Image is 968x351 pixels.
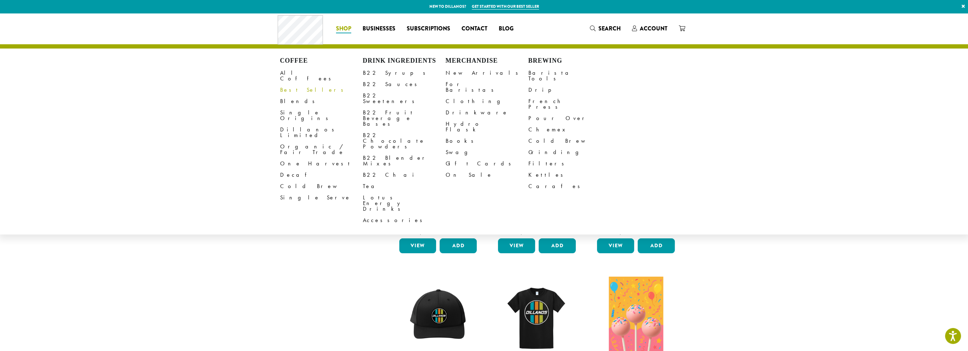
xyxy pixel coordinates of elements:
[446,57,528,65] h4: Merchandise
[446,79,528,96] a: For Baristas
[336,24,351,33] span: Shop
[472,4,539,10] a: Get started with our best seller
[363,107,446,130] a: B22 Fruit Beverage Bases
[528,135,611,147] a: Cold Brew
[280,67,363,84] a: All Coffees
[280,124,363,141] a: Dillanos Limited
[584,23,626,34] a: Search
[528,124,611,135] a: Chemex
[446,169,528,181] a: On Sale
[280,96,363,107] a: Blends
[363,152,446,169] a: B22 Blender Mixes
[363,90,446,107] a: B22 Sweeteners
[399,238,436,253] a: View
[446,96,528,107] a: Clothing
[363,215,446,226] a: Accessories
[446,135,528,147] a: Books
[640,24,667,33] span: Account
[363,67,446,79] a: B22 Syrups
[597,238,634,253] a: View
[363,79,446,90] a: B22 Sauces
[363,130,446,152] a: B22 Chocolate Powders
[539,238,576,253] button: Add
[363,169,446,181] a: B22 Chai
[528,169,611,181] a: Kettles
[462,24,487,33] span: Contact
[598,24,621,33] span: Search
[528,96,611,113] a: French Press
[498,238,535,253] a: View
[363,57,446,65] h4: Drink Ingredients
[499,24,514,33] span: Blog
[280,181,363,192] a: Cold Brew
[528,57,611,65] h4: Brewing
[446,107,528,118] a: Drinkware
[280,169,363,181] a: Decaf
[363,24,395,33] span: Businesses
[363,192,446,215] a: Lotus Energy Drinks
[330,23,357,34] a: Shop
[496,123,578,236] a: Bodum Electric Water Kettle $25.00
[407,24,450,33] span: Subscriptions
[595,123,677,236] a: Bodum Handheld Milk Frother $10.00
[528,158,611,169] a: Filters
[440,238,477,253] button: Add
[446,147,528,158] a: Swag
[280,141,363,158] a: Organic / Fair Trade
[528,67,611,84] a: Barista Tools
[398,123,479,236] a: Bodum Electric Milk Frother $30.00
[528,181,611,192] a: Carafes
[363,181,446,192] a: Tea
[280,84,363,96] a: Best Sellers
[280,158,363,169] a: One Harvest
[528,147,611,158] a: Grinding
[446,67,528,79] a: New Arrivals
[638,238,675,253] button: Add
[528,84,611,96] a: Drip
[280,192,363,203] a: Single Serve
[446,118,528,135] a: Hydro Flask
[528,113,611,124] a: Pour Over
[446,158,528,169] a: Gift Cards
[280,57,363,65] h4: Coffee
[280,107,363,124] a: Single Origins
